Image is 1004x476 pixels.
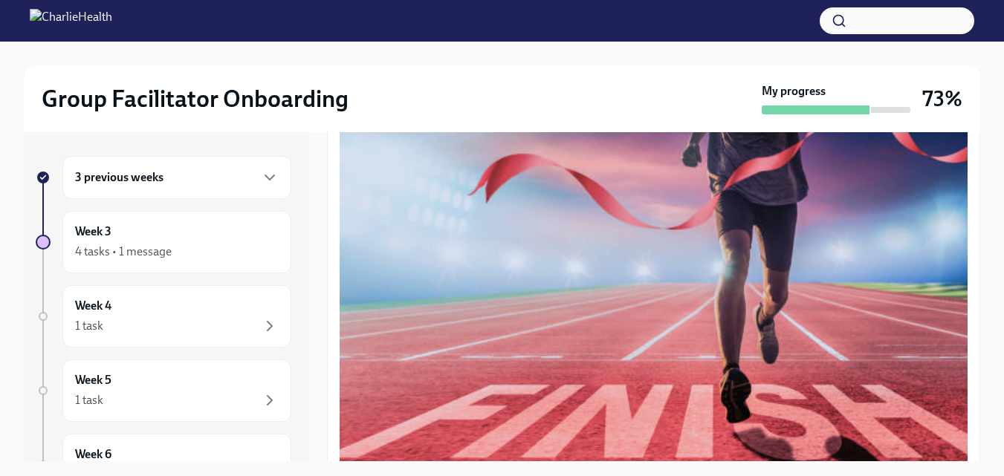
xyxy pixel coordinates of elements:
[75,224,111,240] h6: Week 3
[42,84,349,114] h2: Group Facilitator Onboarding
[75,298,111,314] h6: Week 4
[75,392,103,408] div: 1 task
[36,359,291,422] a: Week 51 task
[36,285,291,348] a: Week 41 task
[75,244,172,260] div: 4 tasks • 1 message
[75,318,103,334] div: 1 task
[75,169,163,186] h6: 3 previous weeks
[762,83,826,100] strong: My progress
[62,156,291,199] div: 3 previous weeks
[75,372,111,388] h6: Week 5
[75,446,111,463] h6: Week 6
[36,211,291,273] a: Week 34 tasks • 1 message
[922,85,962,112] h3: 73%
[30,9,112,33] img: CharlieHealth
